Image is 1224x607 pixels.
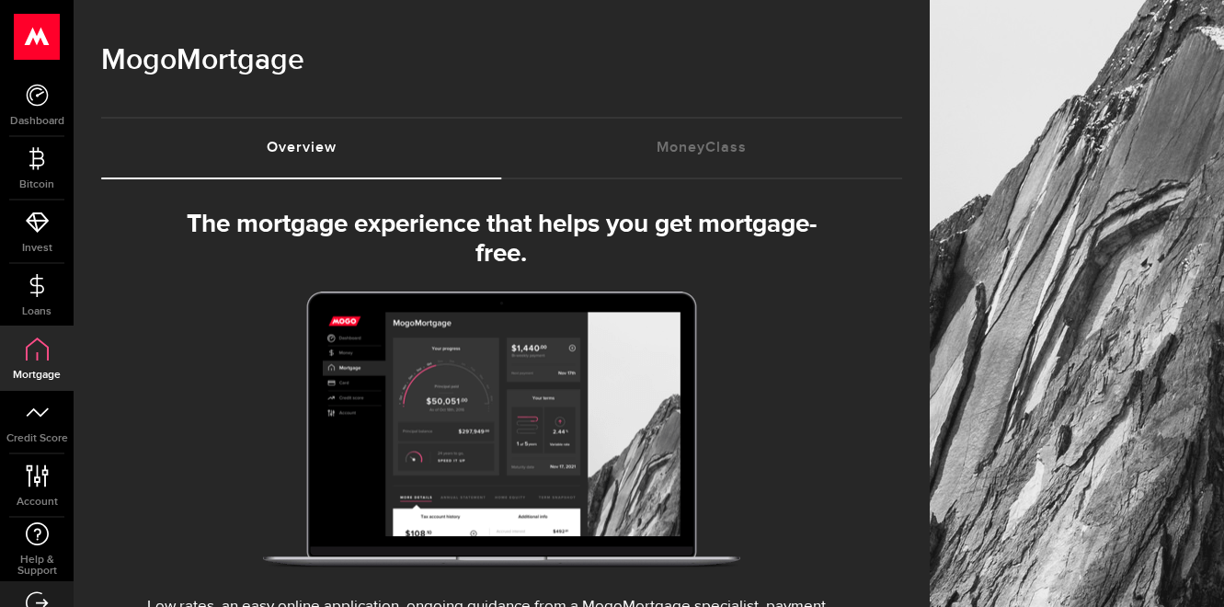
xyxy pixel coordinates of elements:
[101,37,902,85] h1: Mortgage
[502,119,903,178] a: MoneyClass
[101,42,177,78] span: Mogo
[15,7,70,63] button: Open LiveChat chat widget
[101,117,902,179] ul: Tabs Navigation
[101,119,502,178] a: Overview
[168,210,836,269] h3: The mortgage experience that helps you get mortgage-free.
